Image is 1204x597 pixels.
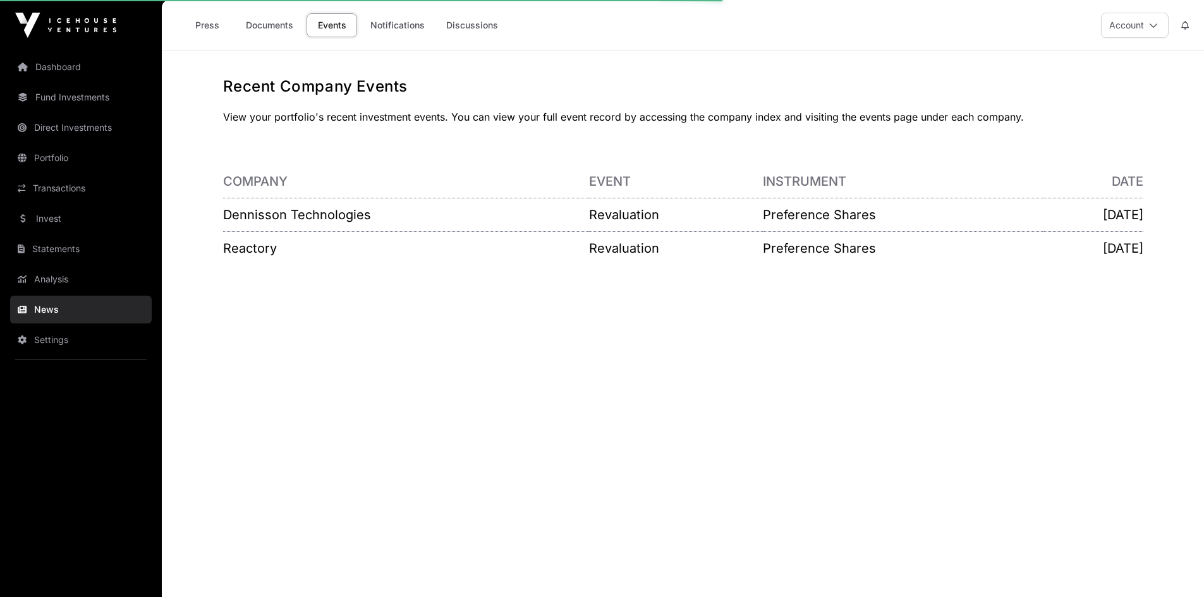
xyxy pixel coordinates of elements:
[10,235,152,263] a: Statements
[223,241,277,256] a: Reactory
[362,13,433,37] a: Notifications
[10,114,152,142] a: Direct Investments
[238,13,301,37] a: Documents
[438,13,506,37] a: Discussions
[763,165,1043,198] th: Instrument
[10,174,152,202] a: Transactions
[307,13,357,37] a: Events
[763,206,1043,224] p: Preference Shares
[223,207,371,222] a: Dennisson Technologies
[10,265,152,293] a: Analysis
[223,165,589,198] th: Company
[182,13,233,37] a: Press
[1141,536,1204,597] iframe: Chat Widget
[223,76,1143,97] h1: Recent Company Events
[10,53,152,81] a: Dashboard
[589,165,763,198] th: Event
[10,326,152,354] a: Settings
[1043,206,1143,224] p: [DATE]
[763,239,1043,257] p: Preference Shares
[1101,13,1169,38] button: Account
[10,205,152,232] a: Invest
[1043,239,1143,257] p: [DATE]
[1043,165,1143,198] th: Date
[15,13,116,38] img: Icehouse Ventures Logo
[589,239,763,257] p: Revaluation
[10,296,152,323] a: News
[589,206,763,224] p: Revaluation
[10,144,152,172] a: Portfolio
[223,109,1143,124] p: View your portfolio's recent investment events. You can view your full event record by accessing ...
[10,83,152,111] a: Fund Investments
